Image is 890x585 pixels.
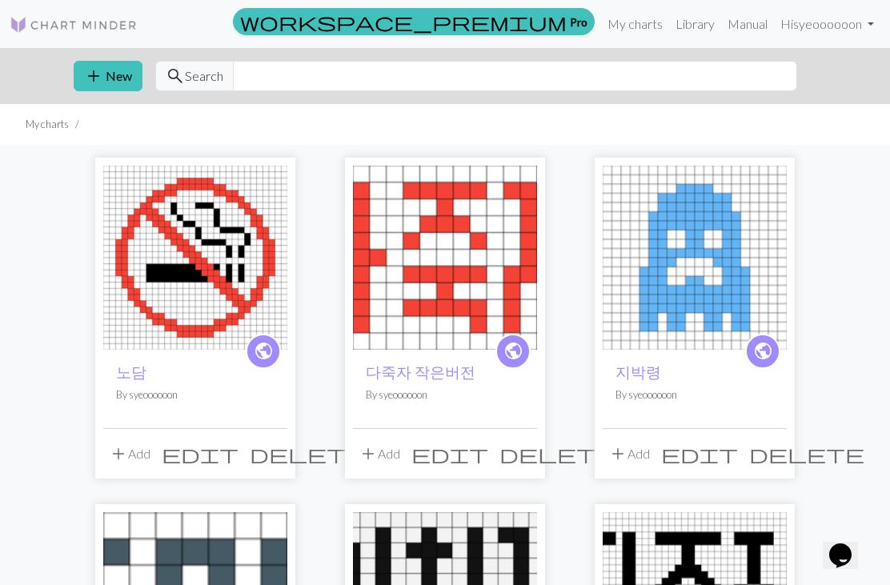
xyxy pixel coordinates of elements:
i: public [254,335,274,367]
a: 지박령 [615,363,661,381]
p: By syeoooooon [366,387,524,403]
a: Hisyeoooooon [774,8,880,40]
img: IMG_4377.jpeg [103,166,287,350]
a: 지박령 [603,248,787,263]
a: public [495,334,531,369]
a: 다죽자 작은버전 [353,248,537,263]
p: By syeoooooon [116,387,275,403]
iframe: chat widget [823,521,874,569]
button: Edit [156,439,244,469]
i: Edit [411,444,488,463]
span: workspace_premium [240,10,567,33]
button: Add [353,439,406,469]
a: public [745,334,780,369]
img: 다죽자 작은버전 [353,166,537,350]
li: My charts [26,117,69,132]
button: Delete [244,439,371,469]
p: By syeoooooon [615,387,774,403]
a: public [246,334,281,369]
button: Edit [406,439,494,469]
a: Manual [721,8,774,40]
span: search [166,65,185,87]
a: IMG_4377.jpeg [103,248,287,263]
span: public [753,339,773,363]
span: add [84,65,103,87]
button: Edit [655,439,744,469]
button: New [74,61,142,91]
img: 지박령 [603,166,787,350]
span: public [254,339,274,363]
button: Delete [494,439,620,469]
i: public [503,335,523,367]
span: edit [661,443,738,465]
a: Library [669,8,721,40]
span: add [359,443,378,465]
span: Search [185,66,223,86]
button: Add [603,439,655,469]
span: add [109,443,128,465]
a: My charts [601,8,669,40]
a: 다죽자 작은버전 [366,363,475,381]
i: Edit [661,444,738,463]
i: public [753,335,773,367]
span: delete [499,443,615,465]
span: public [503,339,523,363]
a: 노담 [116,363,146,381]
button: Add [103,439,156,469]
a: Pro [233,8,595,35]
span: edit [411,443,488,465]
i: Edit [162,444,239,463]
span: add [608,443,627,465]
span: delete [749,443,864,465]
button: Delete [744,439,870,469]
span: delete [250,443,365,465]
span: edit [162,443,239,465]
img: Logo [10,15,138,34]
